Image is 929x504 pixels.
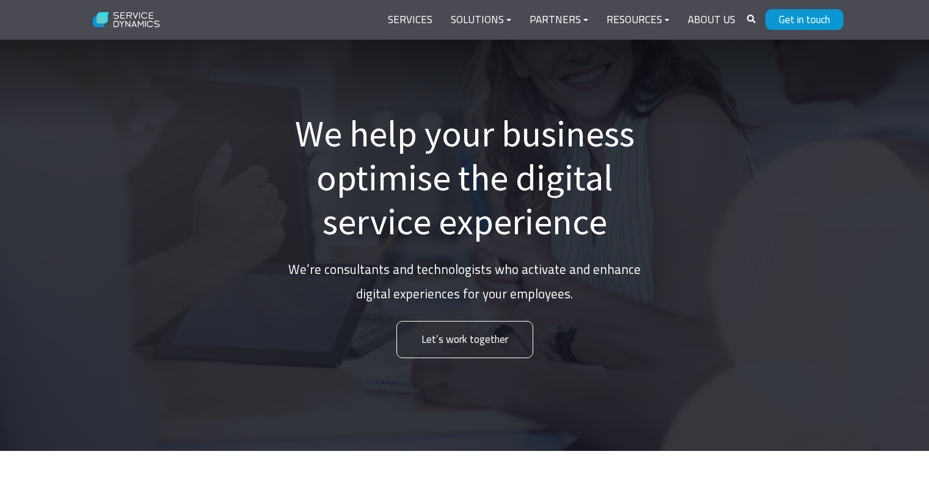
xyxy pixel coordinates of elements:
a: Let’s work together [396,321,533,358]
a: Partners [520,5,597,35]
h1: We help your business optimise the digital service experience [282,112,648,243]
a: Services [379,5,442,35]
a: About Us [679,5,745,35]
p: We’re consultants and technologists who activate and enhance digital experiences for your employees. [282,257,648,306]
a: Resources [597,5,679,35]
div: Navigation Menu [379,5,745,35]
a: Solutions [442,5,520,35]
a: Get in touch [765,9,843,30]
img: Service Dynamics Logo - White [86,4,167,36]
